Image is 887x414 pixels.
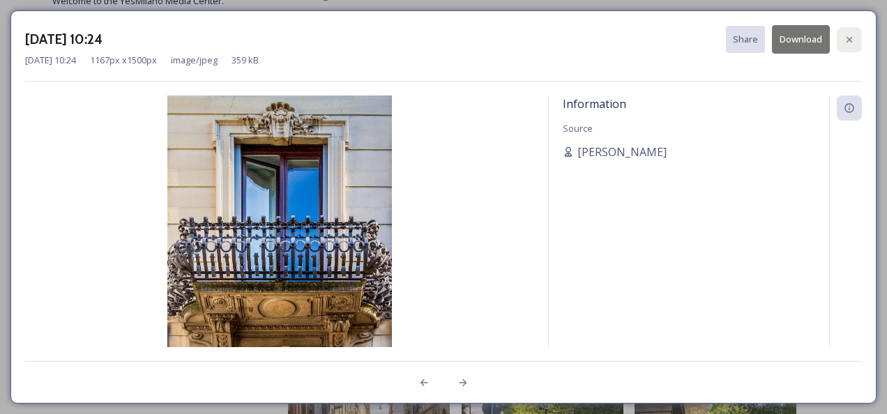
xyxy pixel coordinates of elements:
[232,54,259,67] span: 359 kB
[577,144,667,160] span: [PERSON_NAME]
[563,96,626,112] span: Information
[772,25,830,54] button: Download
[25,54,76,67] span: [DATE] 10:24
[171,54,218,67] span: image/jpeg
[25,95,534,384] img: francesco.dirosa_6.jpg
[726,26,765,53] button: Share
[25,29,103,49] h3: [DATE] 10:24
[90,54,157,67] span: 1167 px x 1500 px
[563,122,593,135] span: Source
